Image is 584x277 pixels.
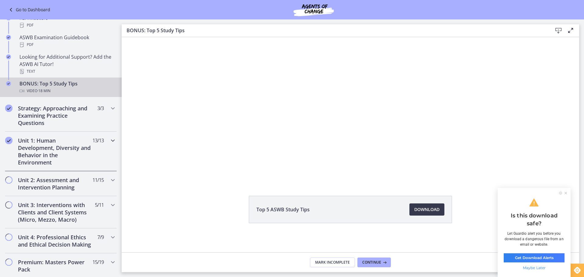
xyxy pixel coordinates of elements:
i: Completed [6,54,11,59]
h2: Unit 2: Assessment and Intervention Planning [18,176,92,191]
h2: Unit 4: Professional Ethics and Ethical Decision Making [18,234,92,248]
i: Completed [5,137,12,144]
span: 7 / 9 [97,234,104,241]
span: 11 / 15 [92,176,104,184]
h2: Strategy: Approaching and Examining Practice Questions [18,105,92,126]
div: PDF [19,41,114,48]
h2: Unit 1: Human Development, Diversity and Behavior in the Environment [18,137,92,166]
div: PDF [19,22,114,29]
h2: Unit 3: Interventions with Clients and Client Systems (Micro, Mezzo, Macro) [18,201,92,223]
span: · 18 min [37,87,50,95]
div: ASWB Examination Guidebook [19,34,114,48]
iframe: Video Lesson [122,11,579,182]
span: Mark Incomplete [315,260,350,265]
h3: BONUS: Top 5 Study Tips [127,27,543,34]
div: Looking for Additional Support? Add the ASWB AI Tutor! [19,53,114,75]
span: Top 5 ASWB Study Tips [256,206,310,213]
button: Continue [357,258,391,267]
span: 3 / 3 [97,105,104,112]
button: Mark Incomplete [310,258,355,267]
h2: Premium: Masters Power Pack [18,258,92,273]
span: Download [414,206,440,213]
div: KSA Masters [19,14,114,29]
span: 5 / 11 [95,201,104,209]
i: Completed [6,35,11,40]
div: Video [19,87,114,95]
i: Completed [5,105,12,112]
i: Completed [6,81,11,86]
div: Text [19,68,114,75]
a: Go to Dashboard [7,6,50,13]
span: 15 / 19 [92,258,104,266]
span: Continue [362,260,381,265]
div: BONUS: Top 5 Study Tips [19,80,114,95]
a: Download [409,203,444,216]
img: Agents of Change [277,2,350,17]
span: 13 / 13 [92,137,104,144]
